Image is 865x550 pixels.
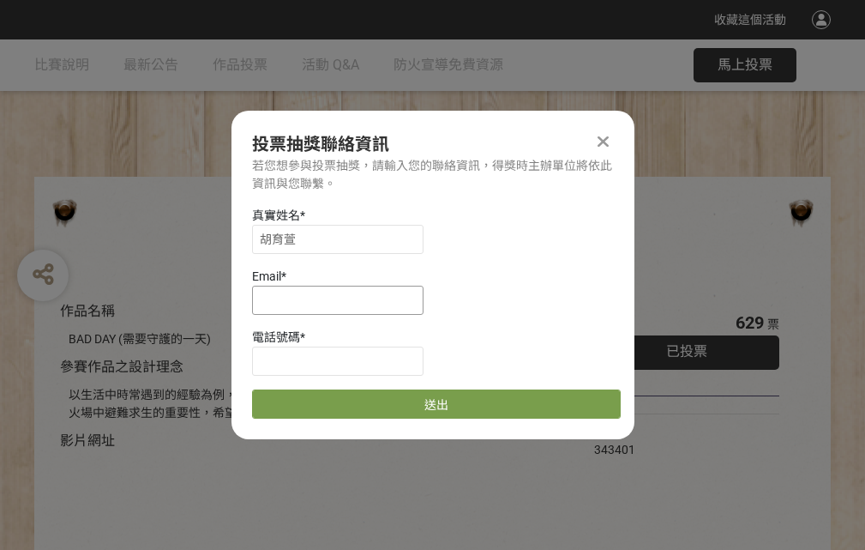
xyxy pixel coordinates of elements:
[123,39,178,91] a: 最新公告
[34,57,89,73] span: 比賽說明
[393,57,503,73] span: 防火宣導免費資源
[640,423,725,440] iframe: Facebook Share
[714,13,786,27] span: 收藏這個活動
[767,317,779,331] span: 票
[60,432,115,449] span: 影片網址
[213,39,267,91] a: 作品投票
[302,57,359,73] span: 活動 Q&A
[736,312,764,333] span: 629
[252,157,614,193] div: 若您想參與投票抽獎，請輸入您的聯絡資訊，得獎時主辦單位將依此資訊與您聯繫。
[34,39,89,91] a: 比賽說明
[60,303,115,319] span: 作品名稱
[60,359,183,375] span: 參賽作品之設計理念
[666,343,707,360] span: 已投票
[302,39,359,91] a: 活動 Q&A
[718,57,772,73] span: 馬上投票
[252,330,300,344] span: 電話號碼
[252,131,614,157] div: 投票抽獎聯絡資訊
[123,57,178,73] span: 最新公告
[69,330,543,348] div: BAD DAY (需要守護的一天)
[393,39,503,91] a: 防火宣導免費資源
[252,269,281,283] span: Email
[252,209,300,222] span: 真實姓名
[213,57,267,73] span: 作品投票
[694,48,796,82] button: 馬上投票
[252,390,621,419] button: 送出
[69,386,543,422] div: 以生活中時常遇到的經驗為例，透過對比的方式宣傳住宅用火災警報器、家庭逃生計畫及火場中避難求生的重要性，希望透過趣味的短影音讓更多人認識到更多的防火觀念。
